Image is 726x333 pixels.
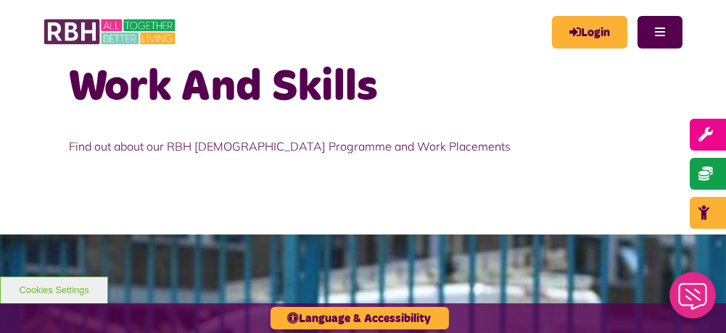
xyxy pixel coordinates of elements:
a: MyRBH [552,16,627,49]
iframe: Netcall Web Assistant for live chat [661,268,726,333]
p: Find out about our RBH [DEMOGRAPHIC_DATA] Programme and Work Placements [69,138,657,155]
img: RBH [44,14,178,49]
button: Language & Accessibility [271,307,449,329]
button: Navigation [638,16,682,49]
h2: Work And Skills [69,59,657,116]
